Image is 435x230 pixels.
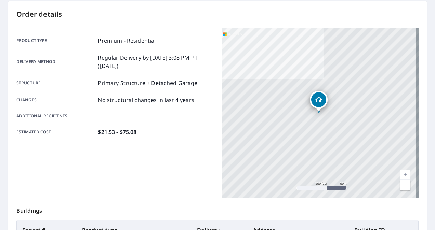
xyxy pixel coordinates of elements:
p: Delivery method [16,54,95,70]
p: No structural changes in last 4 years [98,96,194,104]
p: Buildings [16,198,419,220]
div: Dropped pin, building 1, Residential property, 1020 Cielo Vista St Evansville, WY 82636 [310,91,328,112]
a: Current Level 17, Zoom Out [400,180,410,190]
p: Structure [16,79,95,87]
p: Order details [16,9,419,19]
p: Product type [16,37,95,45]
p: Primary Structure + Detached Garage [98,79,197,87]
p: $21.53 - $75.08 [98,128,136,136]
p: Premium - Residential [98,37,156,45]
p: Changes [16,96,95,104]
p: Estimated cost [16,128,95,136]
p: Regular Delivery by [DATE] 3:08 PM PT ([DATE]) [98,54,213,70]
a: Current Level 17, Zoom In [400,170,410,180]
p: Additional recipients [16,113,95,119]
